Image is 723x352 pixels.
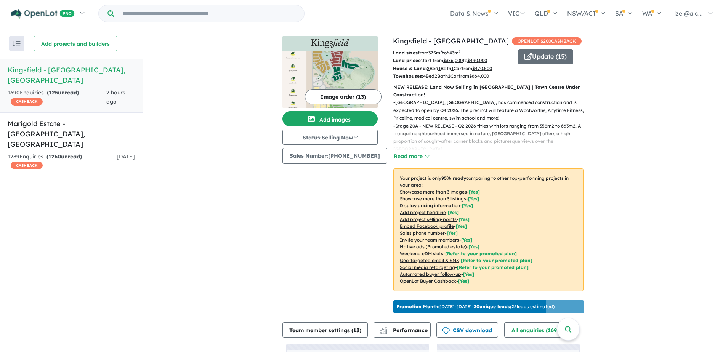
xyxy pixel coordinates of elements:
[428,50,442,56] u: 375 m
[427,66,430,71] u: 2
[400,230,445,236] u: Sales phone number
[380,329,387,334] img: bar-chart.svg
[393,65,512,72] p: Bed Bath Car from
[393,37,509,45] a: Kingsfield - [GEOGRAPHIC_DATA]
[106,89,125,105] span: 2 hours ago
[461,237,472,243] span: [ Yes ]
[434,73,437,79] u: 2
[47,89,79,96] strong: ( unread)
[305,89,382,104] button: Image order (13)
[8,118,135,149] h5: Marigold Estate - [GEOGRAPHIC_DATA] , [GEOGRAPHIC_DATA]
[393,73,423,79] b: Townhouses:
[458,50,460,54] sup: 2
[353,327,359,334] span: 13
[393,50,418,56] b: Land sizes
[400,210,446,215] u: Add project headline
[451,66,454,71] u: 1
[400,196,466,202] u: Showcase more than 3 listings
[46,153,82,160] strong: ( unread)
[400,189,467,195] u: Showcase more than 3 images
[472,66,492,71] u: $ 470,500
[115,5,303,22] input: Try estate name, suburb, builder or developer
[447,230,458,236] span: [ Yes ]
[400,223,454,229] u: Embed Facebook profile
[393,99,590,122] p: - [GEOGRAPHIC_DATA], [GEOGRAPHIC_DATA], has commenced construction and is expected to open by Q4 ...
[400,203,460,208] u: Display pricing information
[463,58,487,63] span: to
[445,251,517,256] span: [Refer to your promoted plan]
[400,258,459,263] u: Geo-targeted email & SMS
[393,122,590,154] p: - Stage 20A - NEW RELEASE - Q2 2026 titles with lots ranging from 358m2 to 663m2. A tranquil neig...
[374,322,431,338] button: Performance
[400,237,459,243] u: Invite your team members
[49,89,58,96] span: 125
[400,264,455,270] u: Social media retargeting
[456,223,467,229] span: [ Yes ]
[468,244,479,250] span: [Yes]
[393,66,427,71] b: House & Land:
[438,66,441,71] u: 1
[400,244,467,250] u: Native ads (Promoted estate)
[436,322,498,338] button: CSV download
[440,50,442,54] sup: 2
[285,39,375,48] img: Kingsfield - Sunbury Logo
[441,175,466,181] b: 95 % ready
[400,216,457,222] u: Add project selling-points
[393,83,584,99] p: NEW RELEASE: Land Now Selling in [GEOGRAPHIC_DATA] | Town Centre Under Construction!
[393,168,584,291] p: Your project is only comparing to other top-performing projects in your area: - - - - - - - - - -...
[393,57,512,64] p: start from
[442,50,460,56] span: to
[396,304,439,309] b: Promotion Month:
[282,130,378,145] button: Status:Selling Now
[396,303,555,310] p: [DATE] - [DATE] - ( 25 leads estimated)
[282,51,378,108] img: Kingsfield - Sunbury
[469,189,480,195] span: [ Yes ]
[400,278,456,284] u: OpenLot Buyer Cashback
[512,37,582,45] span: OPENLOT $ 200 CASHBACK
[462,203,473,208] span: [ Yes ]
[461,258,532,263] span: [Refer to your promoted plan]
[443,58,463,63] u: $ 386,000
[400,271,461,277] u: Automated buyer follow-up
[117,153,135,160] span: [DATE]
[8,65,135,85] h5: Kingsfield - [GEOGRAPHIC_DATA] , [GEOGRAPHIC_DATA]
[13,41,21,46] img: sort.svg
[393,152,429,161] button: Read more
[381,327,428,334] span: Performance
[11,9,75,19] img: Openlot PRO Logo White
[11,98,43,106] span: CASHBACK
[468,196,479,202] span: [ Yes ]
[448,73,450,79] u: 2
[400,251,443,256] u: Weekend eDM slots
[8,152,117,171] div: 1289 Enquir ies
[504,322,573,338] button: All enquiries (1690)
[458,278,469,284] span: [Yes]
[282,322,368,338] button: Team member settings (13)
[48,153,61,160] span: 1260
[34,36,117,51] button: Add projects and builders
[457,264,529,270] span: [Refer to your promoted plan]
[282,148,387,164] button: Sales Number:[PHONE_NUMBER]
[282,36,378,108] a: Kingsfield - Sunbury LogoKingsfield - Sunbury
[393,58,420,63] b: Land prices
[458,216,470,222] span: [ Yes ]
[8,88,106,107] div: 1690 Enquir ies
[518,49,573,64] button: Update (15)
[463,271,474,277] span: [Yes]
[448,210,459,215] span: [ Yes ]
[469,73,489,79] u: $ 664,000
[674,10,703,17] span: izel@alc...
[11,162,43,169] span: CASHBACK
[442,327,450,334] img: download icon
[393,72,512,80] p: Bed Bath Car from
[423,73,426,79] u: 4
[467,58,487,63] u: $ 490,000
[447,50,460,56] u: 643 m
[393,49,512,57] p: from
[380,327,387,331] img: line-chart.svg
[282,111,378,126] button: Add images
[474,304,510,309] b: 20 unique leads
